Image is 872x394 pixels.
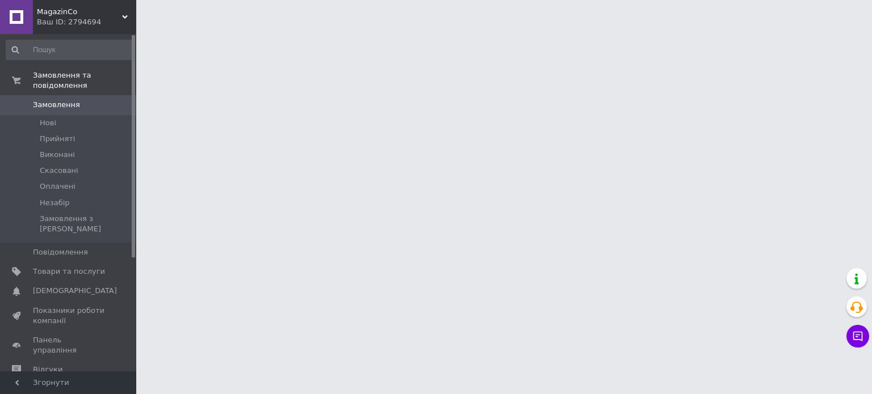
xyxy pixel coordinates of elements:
[6,40,134,60] input: Пошук
[40,198,70,208] span: Незабір
[40,118,56,128] span: Нові
[33,70,136,91] span: Замовлення та повідомлення
[33,306,105,326] span: Показники роботи компанії
[33,365,62,375] span: Відгуки
[33,100,80,110] span: Замовлення
[33,266,105,277] span: Товари та послуги
[846,325,869,348] button: Чат з покупцем
[40,134,75,144] span: Прийняті
[33,335,105,355] span: Панель управління
[37,17,136,27] div: Ваш ID: 2794694
[40,181,76,192] span: Оплачені
[33,286,117,296] span: [DEMOGRAPHIC_DATA]
[33,247,88,257] span: Повідомлення
[40,214,133,234] span: Замовлення з [PERSON_NAME]
[40,150,75,160] span: Виконані
[40,166,78,176] span: Скасовані
[37,7,122,17] span: MagazinCo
